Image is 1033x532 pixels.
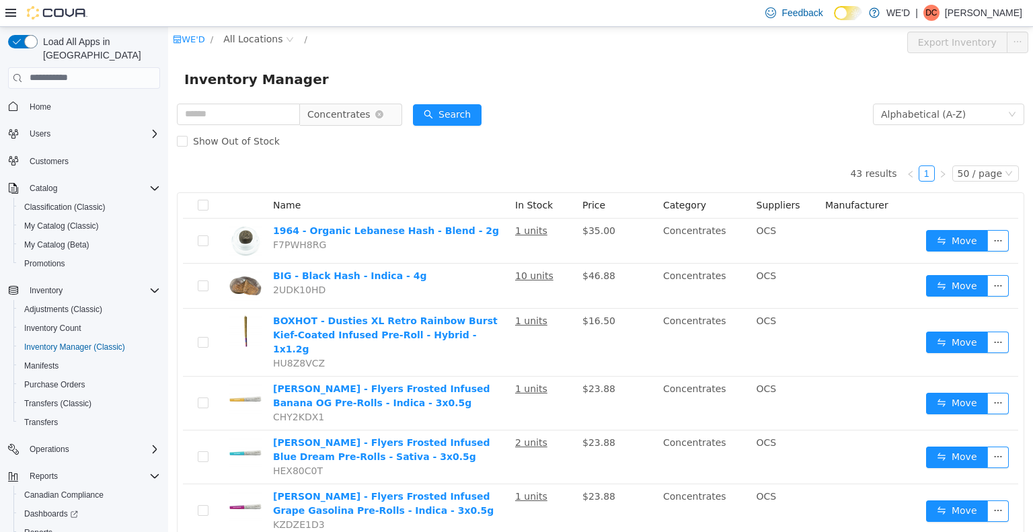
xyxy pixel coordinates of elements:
[490,350,583,404] td: Concentrates
[682,139,728,155] li: 43 results
[30,102,51,112] span: Home
[758,248,820,270] button: icon: swapMove
[24,398,91,409] span: Transfers (Classic)
[24,239,89,250] span: My Catalog (Beta)
[24,202,106,213] span: Classification (Classic)
[245,77,313,99] button: icon: searchSearch
[588,464,609,475] span: OCS
[3,281,165,300] button: Inventory
[30,128,50,139] span: Users
[758,366,820,387] button: icon: swapMove
[207,83,215,91] i: icon: close-circle
[819,203,841,225] button: icon: ellipsis
[19,377,91,393] a: Purchase Orders
[105,289,330,328] a: BOXHOT - Dusties XL Retro Rainbow Burst Kief-Coated Infused Pre-Roll - Hybrid - 1x1.2g
[490,457,583,511] td: Concentrates
[24,221,99,231] span: My Catalog (Classic)
[495,173,538,184] span: Category
[105,258,157,268] span: 2UDK10HD
[819,305,841,326] button: icon: ellipsis
[61,463,94,496] img: Claybourne - Flyers Frosted Infused Grape Gasolina Pre-Rolls - Indica - 3x0.5g hero shot
[347,243,385,254] u: 10 units
[24,379,85,390] span: Purchase Orders
[19,487,109,503] a: Canadian Compliance
[840,83,848,93] i: icon: down
[751,139,767,155] li: 1
[886,5,910,21] p: WE'D
[739,5,839,26] button: Export Inventory
[19,487,160,503] span: Canadian Compliance
[13,504,165,523] a: Dashboards
[588,356,609,367] span: OCS
[24,126,160,142] span: Users
[588,243,609,254] span: OCS
[490,237,583,282] td: Concentrates
[19,395,160,412] span: Transfers (Classic)
[751,139,766,154] a: 1
[13,254,165,273] button: Promotions
[24,441,160,457] span: Operations
[19,320,160,336] span: Inventory Count
[24,258,65,269] span: Promotions
[758,203,820,225] button: icon: swapMove
[105,410,322,435] a: [PERSON_NAME] - Flyers Frosted Infused Blue Dream Pre-Rolls - Sativa - 3x0.5g
[758,473,820,495] button: icon: swapMove
[19,218,160,234] span: My Catalog (Classic)
[24,342,125,352] span: Inventory Manager (Classic)
[414,173,437,184] span: Price
[24,441,75,457] button: Operations
[137,7,139,17] span: /
[414,289,447,299] span: $16.50
[19,377,160,393] span: Purchase Orders
[105,439,155,449] span: HEX80C0T
[105,492,157,503] span: KZDZE1D3
[19,339,130,355] a: Inventory Manager (Classic)
[19,256,71,272] a: Promotions
[3,97,165,116] button: Home
[738,143,747,151] i: icon: left
[734,139,751,155] li: Previous Page
[819,473,841,495] button: icon: ellipsis
[19,199,111,215] a: Classification (Classic)
[24,153,160,169] span: Customers
[24,180,160,196] span: Catalog
[61,355,94,389] img: Claybourne - Flyers Frosted Infused Banana OG Pre-Rolls - Indica - 3x0.5g hero shot
[19,339,160,355] span: Inventory Manager (Classic)
[30,471,58,482] span: Reports
[915,5,918,21] p: |
[24,360,59,371] span: Manifests
[414,243,447,254] span: $46.88
[588,198,609,209] span: OCS
[24,180,63,196] button: Catalog
[19,199,160,215] span: Classification (Classic)
[13,300,165,319] button: Adjustments (Classic)
[13,319,165,338] button: Inventory Count
[24,468,63,484] button: Reports
[24,98,160,115] span: Home
[414,464,447,475] span: $23.88
[24,282,68,299] button: Inventory
[414,410,447,421] span: $23.88
[490,282,583,350] td: Concentrates
[819,248,841,270] button: icon: ellipsis
[61,197,94,231] img: 1964 - Organic Lebanese Hash - Blend - 2g hero shot
[834,20,835,21] span: Dark Mode
[24,282,160,299] span: Inventory
[490,404,583,457] td: Concentrates
[13,198,165,217] button: Classification (Classic)
[781,6,822,20] span: Feedback
[13,375,165,394] button: Purchase Orders
[767,139,783,155] li: Next Page
[834,6,862,20] input: Dark Mode
[347,173,385,184] span: In Stock
[19,301,108,317] a: Adjustments (Classic)
[3,440,165,459] button: Operations
[588,289,609,299] span: OCS
[347,410,379,421] u: 2 units
[3,124,165,143] button: Users
[19,320,87,336] a: Inventory Count
[19,414,63,430] a: Transfers
[13,413,165,432] button: Transfers
[13,338,165,356] button: Inventory Manager (Classic)
[3,179,165,198] button: Catalog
